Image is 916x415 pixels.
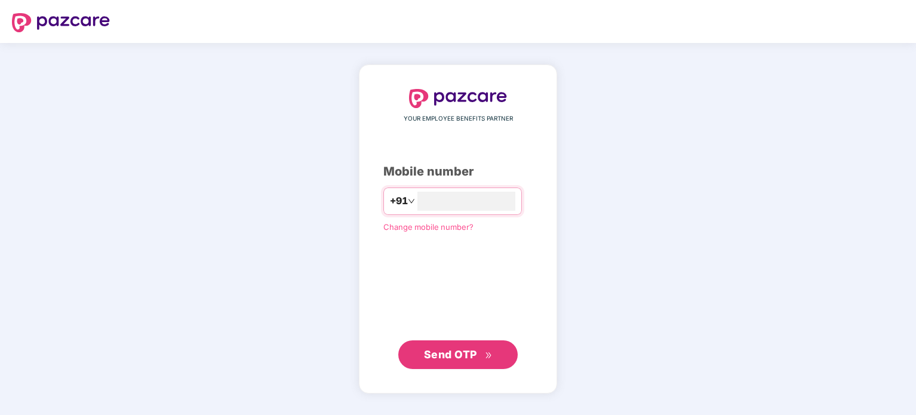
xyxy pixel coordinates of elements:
[390,193,408,208] span: +91
[424,348,477,361] span: Send OTP
[409,89,507,108] img: logo
[383,162,533,181] div: Mobile number
[398,340,518,369] button: Send OTPdouble-right
[404,114,513,124] span: YOUR EMPLOYEE BENEFITS PARTNER
[408,198,415,205] span: down
[485,352,493,359] span: double-right
[383,222,474,232] a: Change mobile number?
[12,13,110,32] img: logo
